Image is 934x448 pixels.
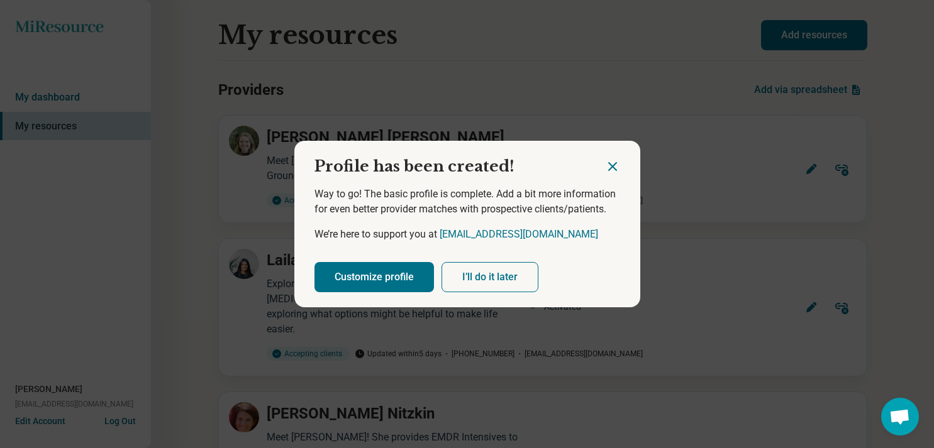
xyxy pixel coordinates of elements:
[314,227,620,242] p: We’re here to support you at
[294,141,605,182] h2: Profile has been created!
[314,262,434,292] button: Customize profile
[314,187,620,217] p: Way to go! The basic profile is complete. Add a bit more information for even better provider mat...
[442,262,538,292] button: I’ll do it later
[605,159,620,174] button: Close dialog
[440,228,598,240] a: [EMAIL_ADDRESS][DOMAIN_NAME]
